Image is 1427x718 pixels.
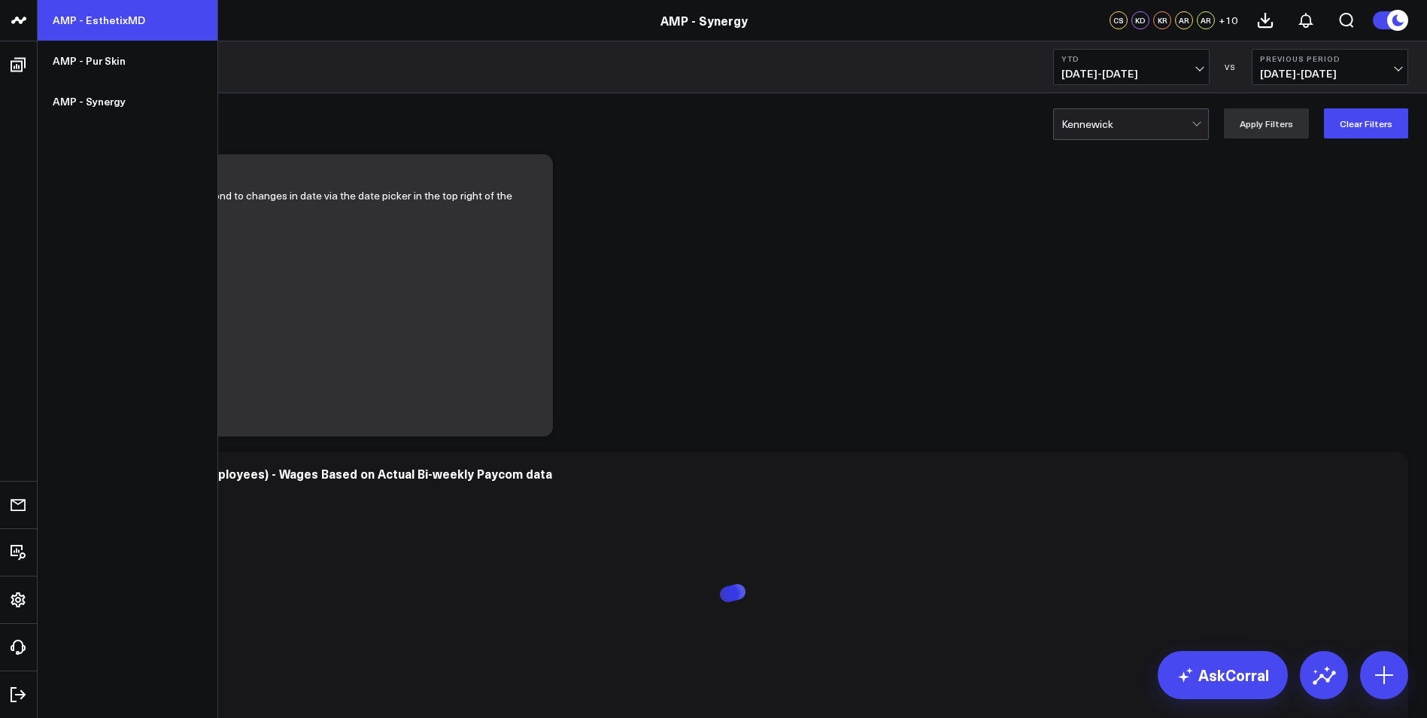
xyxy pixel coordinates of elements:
[1197,11,1215,29] div: AR
[1110,11,1128,29] div: CS
[1153,11,1171,29] div: KR
[660,12,748,29] a: AMP - Synergy
[1061,54,1201,63] b: YTD
[68,465,552,482] div: Provider Summary (All Employees) - Wages Based on Actual Bi-weekly Paycom data
[38,81,217,122] a: AMP - Synergy
[1217,62,1244,71] div: VS
[38,41,217,81] a: AMP - Pur Skin
[1219,15,1237,26] span: + 10
[1260,54,1400,63] b: Previous Period
[1224,108,1309,138] button: Apply Filters
[1219,11,1237,29] button: +10
[1158,651,1288,699] a: AskCorral
[1053,49,1210,85] button: YTD[DATE]-[DATE]
[68,187,542,421] div: Reports in this section will respond to changes in date via the date picker in the top right of t...
[1175,11,1193,29] div: AR
[1131,11,1149,29] div: KD
[1061,68,1201,80] span: [DATE] - [DATE]
[1252,49,1408,85] button: Previous Period[DATE]-[DATE]
[1260,68,1400,80] span: [DATE] - [DATE]
[1324,108,1408,138] button: Clear Filters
